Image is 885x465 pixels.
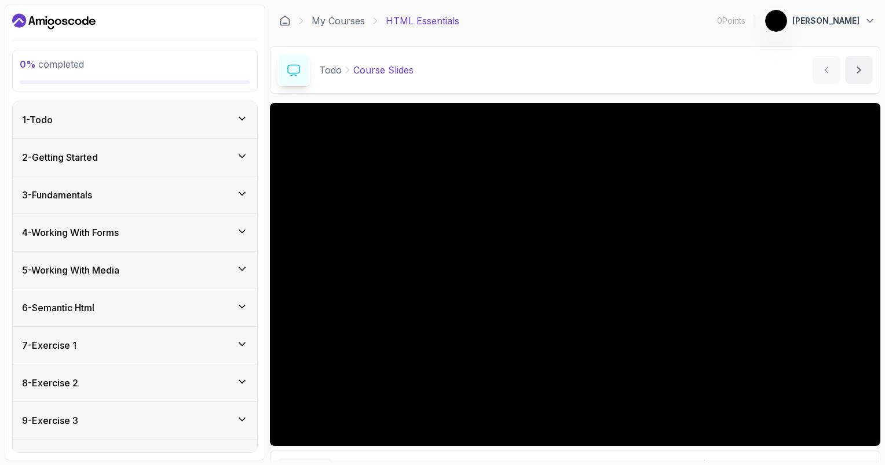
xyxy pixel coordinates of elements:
[20,58,84,70] span: completed
[22,376,78,390] h3: 8 - Exercise 2
[792,15,860,27] p: [PERSON_NAME]
[12,12,96,31] a: Dashboard
[765,10,787,32] img: user profile image
[22,414,78,427] h3: 9 - Exercise 3
[13,176,257,213] button: 3-Fundamentals
[386,14,459,28] p: HTML Essentials
[22,301,94,315] h3: 6 - Semantic Html
[22,226,119,239] h3: 4 - Working With Forms
[13,139,257,176] button: 2-Getting Started
[22,113,53,127] h3: 1 - Todo
[13,252,257,289] button: 5-Working With Media
[717,15,745,27] p: 0 Points
[20,58,36,70] span: 0 %
[319,63,342,77] p: Todo
[22,150,98,164] h3: 2 - Getting Started
[353,63,414,77] p: Course Slides
[845,56,873,84] button: next content
[13,364,257,401] button: 8-Exercise 2
[22,188,92,202] h3: 3 - Fundamentals
[13,289,257,326] button: 6-Semantic Html
[22,263,119,277] h3: 5 - Working With Media
[13,402,257,439] button: 9-Exercise 3
[22,338,76,352] h3: 7 - Exercise 1
[13,214,257,251] button: 4-Working With Forms
[279,15,291,27] a: Dashboard
[765,9,876,32] button: user profile image[PERSON_NAME]
[312,14,365,28] a: My Courses
[813,56,840,84] button: previous content
[13,327,257,364] button: 7-Exercise 1
[13,101,257,138] button: 1-Todo
[22,451,83,465] h3: 10 - Exercise 4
